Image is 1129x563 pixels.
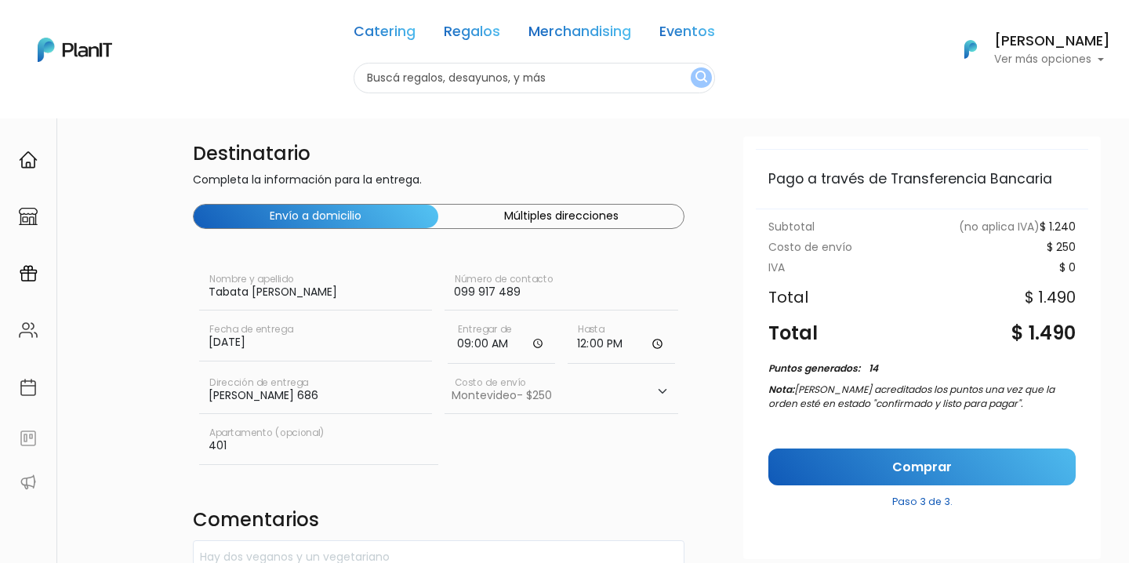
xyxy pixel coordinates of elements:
h4: Destinatario [193,143,685,165]
input: Buscá regalos, desayunos, y más [354,63,715,93]
input: Apartamento (opcional) [199,420,439,464]
img: home-e721727adea9d79c4d83392d1f703f7f8bce08238fde08b1acbfd93340b81755.svg [19,151,38,169]
img: feedback-78b5a0c8f98aac82b08bfc38622c3050aee476f2c9584af64705fc4e61158814.svg [19,429,38,448]
span: [PERSON_NAME] acreditados los puntos una vez que la orden esté en estado "confirmado y listo para... [768,383,1055,410]
input: Nombre y apellido [199,267,433,311]
img: PlanIt Logo [953,32,988,67]
div: $ 250 [1047,242,1076,253]
span: (no aplica IVA) [959,219,1040,234]
p: Paso 3 de 3. [768,489,1076,509]
h6: [PERSON_NAME] [994,35,1110,49]
img: marketplace-4ceaa7011d94191e9ded77b95e3339b90024bf715f7c57f8cf31f2d8c509eaba.svg [19,207,38,226]
div: Costo de envío [768,242,852,253]
img: people-662611757002400ad9ed0e3c099ab2801c6687ba6c219adb57efc949bc21e19d.svg [19,321,38,340]
div: $ 1.490 [1025,289,1076,305]
div: 14 [869,361,878,376]
h4: Comentarios [193,509,685,535]
input: Hasta [568,317,675,364]
a: Merchandising [528,25,631,44]
a: Catering [354,25,416,44]
input: Fecha de entrega [199,317,433,361]
button: Múltiples direcciones [438,205,684,228]
div: $ 1.490 [1011,319,1076,347]
div: $ 1.240 [959,222,1076,233]
p: Completa la información para la entrega. [193,172,685,191]
p: Nota: [768,383,1076,412]
a: Comprar [768,449,1076,485]
button: PlanIt Logo [PERSON_NAME] Ver más opciones [944,29,1110,70]
input: Dirección de entrega [199,370,433,414]
button: Envío a domicilio [194,205,439,228]
img: PlanIt Logo [38,38,112,62]
div: Puntos generados: [768,361,860,376]
input: Horario [448,317,555,364]
img: partners-52edf745621dab592f3b2c58e3bca9d71375a7ef29c3b500c9f145b62cc070d4.svg [19,473,38,492]
a: Regalos [444,25,500,44]
div: Pago a través de Transferencia Bancaria [768,169,1076,189]
a: Eventos [659,25,715,44]
img: calendar-87d922413cdce8b2cf7b7f5f62616a5cf9e4887200fb71536465627b3292af00.svg [19,378,38,397]
div: Total [768,319,818,347]
img: search_button-432b6d5273f82d61273b3651a40e1bd1b912527efae98b1b7a1b2c0702e16a8d.svg [695,71,707,85]
p: Ver más opciones [994,54,1110,65]
div: ¿Necesitás ayuda? [81,15,226,45]
div: Total [768,289,808,305]
img: campaigns-02234683943229c281be62815700db0a1741e53638e28bf9629b52c665b00959.svg [19,264,38,283]
input: Número de contacto [445,267,678,311]
div: IVA [768,263,785,274]
div: Subtotal [768,222,815,233]
div: $ 0 [1059,263,1076,274]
